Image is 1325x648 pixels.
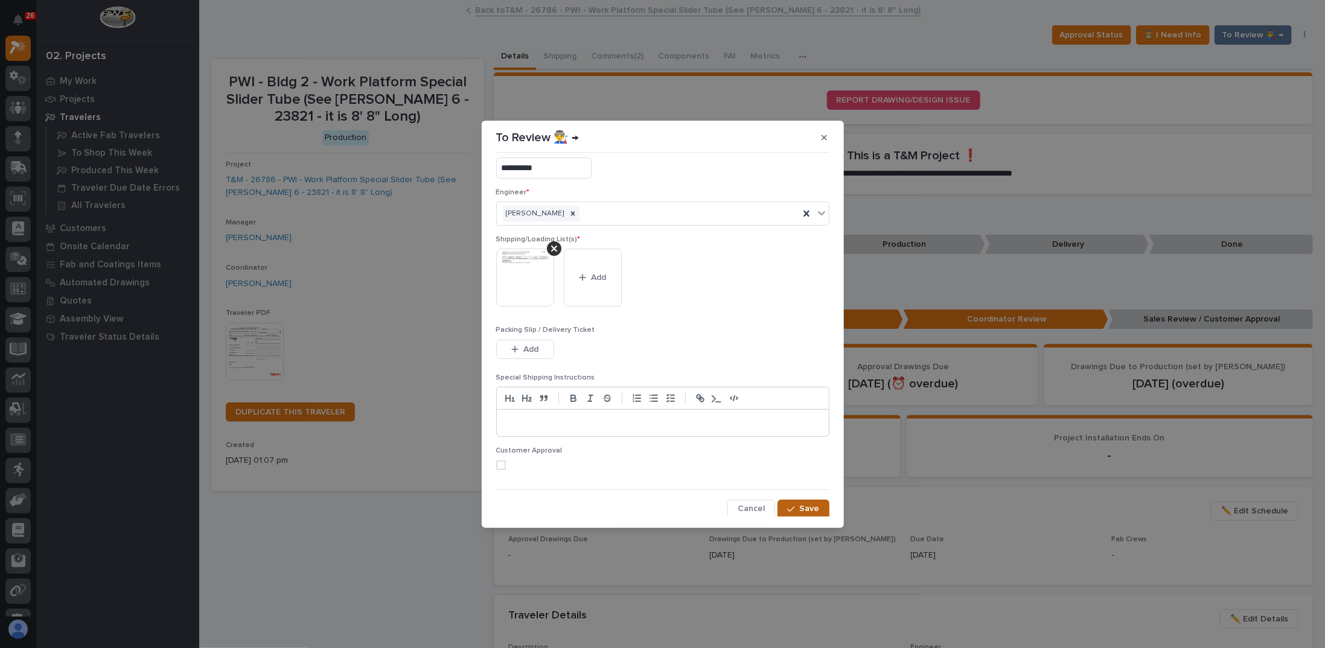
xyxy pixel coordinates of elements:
button: Save [777,500,829,519]
span: Engineer [496,189,530,196]
span: Save [800,503,820,514]
span: Add [523,344,538,355]
span: Cancel [738,503,765,514]
button: Cancel [727,500,775,519]
span: Packing Slip / Delivery Ticket [496,326,595,334]
div: [PERSON_NAME] [503,206,566,222]
button: Add [496,340,554,359]
p: To Review 👨‍🏭 → [496,130,579,145]
button: Add [564,249,622,307]
span: Customer Approval [496,447,563,454]
span: Add [591,272,606,283]
span: Shipping/Loading List(s) [496,236,581,243]
span: Special Shipping Instructions [496,374,595,381]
